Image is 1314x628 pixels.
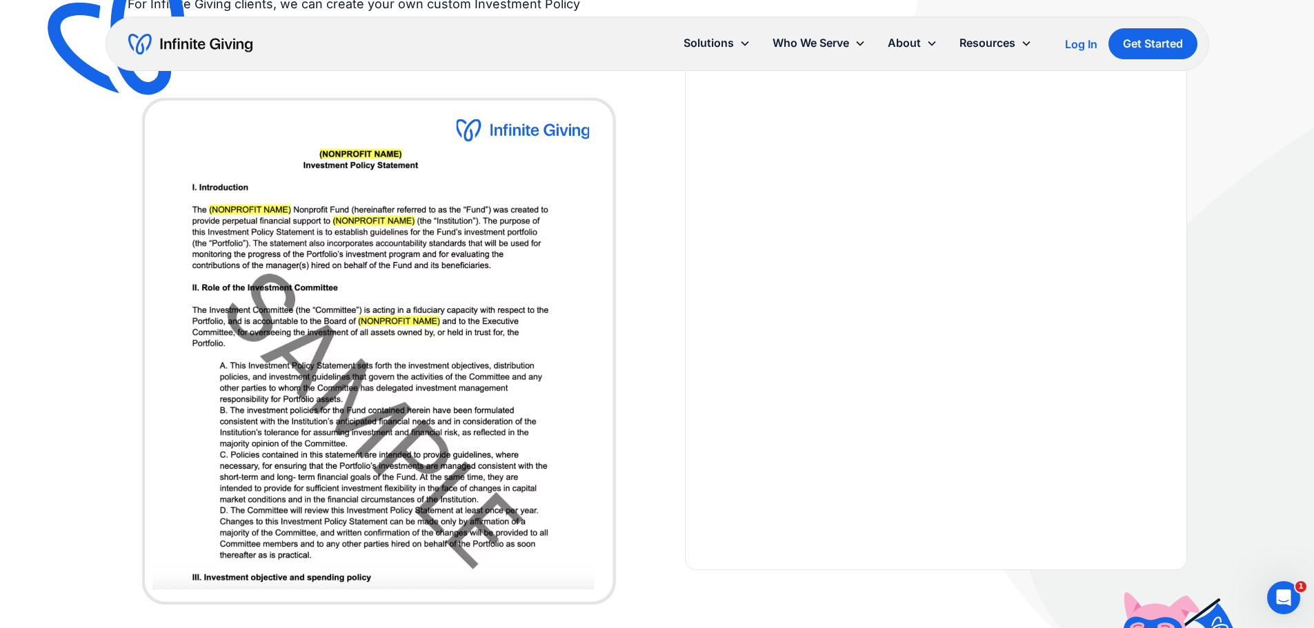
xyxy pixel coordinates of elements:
div: Solutions [673,28,761,58]
div: Who We Serve [773,34,849,52]
div: Solutions [684,34,734,52]
span: 1 [1295,581,1306,592]
div: Log In [1065,39,1097,50]
a: Log In [1065,36,1097,52]
div: About [877,28,948,58]
div: Resources [948,28,1043,58]
a: Get Started [1108,28,1197,59]
div: Who We Serve [761,28,877,58]
div: Resources [959,34,1015,52]
iframe: Form [708,62,1164,547]
a: home [128,33,252,55]
div: About [888,34,921,52]
iframe: Intercom live chat [1267,581,1300,614]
